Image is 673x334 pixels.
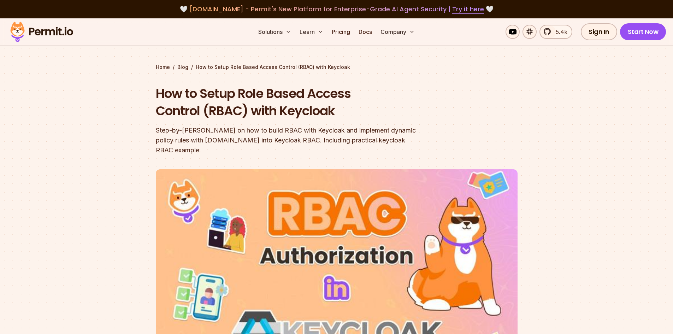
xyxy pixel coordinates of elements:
div: 🤍 🤍 [17,4,656,14]
button: Learn [297,25,326,39]
a: Sign In [581,23,617,40]
a: Try it here [452,5,484,14]
div: Step-by-[PERSON_NAME] on how to build RBAC with Keycloak and implement dynamic policy rules with ... [156,125,427,155]
div: / / [156,64,518,71]
button: Company [378,25,418,39]
a: 5.4k [539,25,572,39]
a: Pricing [329,25,353,39]
a: Docs [356,25,375,39]
span: 5.4k [551,28,567,36]
a: Start Now [620,23,666,40]
span: [DOMAIN_NAME] - Permit's New Platform for Enterprise-Grade AI Agent Security | [189,5,484,13]
a: Blog [177,64,188,71]
h1: How to Setup Role Based Access Control (RBAC) with Keycloak [156,85,427,120]
a: Home [156,64,170,71]
button: Solutions [255,25,294,39]
img: Permit logo [7,20,76,44]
